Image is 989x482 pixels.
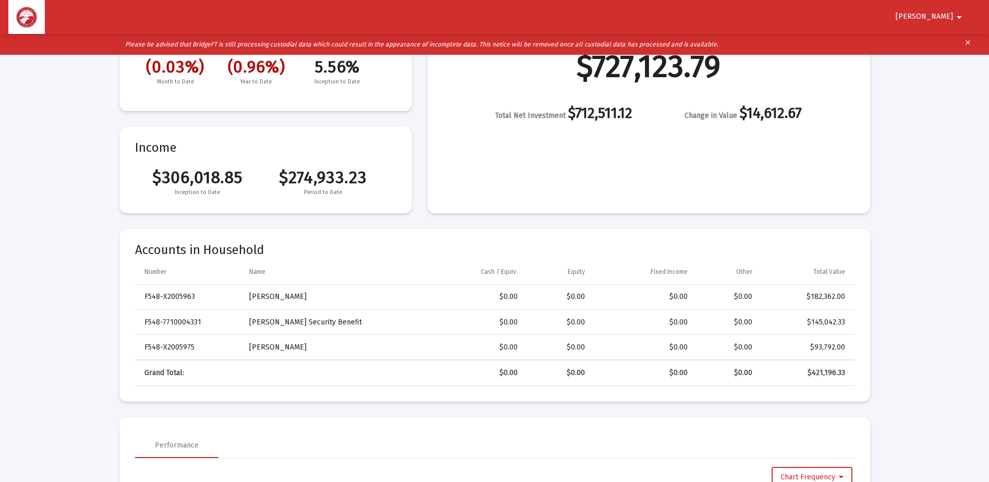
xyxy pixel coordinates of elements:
div: Data grid [135,259,854,386]
td: Column Other [695,259,760,284]
div: $0.00 [702,292,752,302]
span: Total Net Investment [495,111,566,120]
div: Name [249,268,265,276]
mat-icon: arrow_drop_down [953,7,966,28]
div: Other [736,268,752,276]
div: $0.00 [532,317,585,328]
div: Total Value [813,268,845,276]
mat-icon: clear [964,37,972,52]
td: [PERSON_NAME] [242,335,423,360]
span: Month to Date [135,77,216,87]
td: Column Fixed Income [592,259,694,284]
div: $0.00 [702,317,752,328]
div: Cash / Equiv. [481,268,518,276]
td: Column Cash / Equiv. [423,259,525,284]
span: (0.03%) [135,57,216,77]
div: $0.00 [702,368,752,378]
span: $306,018.85 [135,167,261,187]
span: Chart Frequency [780,473,844,481]
td: Column Total Value [760,259,854,284]
td: Column Name [242,259,423,284]
td: Column Number [135,259,242,284]
div: $0.00 [532,292,585,302]
div: $0.00 [600,317,687,328]
div: $14,612.67 [685,108,802,121]
div: Performance [155,440,199,451]
span: Change in Value [685,111,737,120]
div: $0.00 [600,368,687,378]
div: $421,196.33 [767,368,845,378]
mat-card-title: Income [135,142,396,153]
div: $0.00 [532,342,585,353]
i: Please be advised that BridgeFT is still processing custodial data which could result in the appe... [125,41,718,48]
mat-card-title: Performance Data [135,36,396,87]
div: $0.00 [431,342,518,353]
div: $0.00 [600,342,687,353]
div: $0.00 [600,292,687,302]
div: Fixed Income [651,268,688,276]
div: $0.00 [702,342,752,353]
span: [PERSON_NAME] [896,13,953,21]
td: F548-7710004331 [135,310,242,335]
td: F548-X2005975 [135,335,242,360]
div: $0.00 [431,317,518,328]
div: $712,511.12 [495,108,632,121]
div: Equity [568,268,585,276]
div: Grand Total: [144,368,235,378]
span: Inception to Date [135,187,261,198]
td: [PERSON_NAME] Security Benefit [242,310,423,335]
td: Column Equity [525,259,593,284]
div: $93,792.00 [767,342,845,353]
span: Period to Date [260,187,386,198]
td: [PERSON_NAME] [242,285,423,310]
button: [PERSON_NAME] [883,6,978,27]
span: (0.96%) [216,57,297,77]
td: F548-X2005963 [135,285,242,310]
div: $145,042.33 [767,317,845,328]
span: Inception to Date [297,77,377,87]
div: Number [144,268,166,276]
mat-card-title: Accounts in Household [135,245,854,255]
span: Year to Date [216,77,297,87]
span: 5.56% [297,57,377,77]
img: Dashboard [16,7,37,28]
div: $182,362.00 [767,292,845,302]
div: $0.00 [532,368,585,378]
div: $0.00 [431,368,518,378]
div: $727,123.79 [577,61,721,71]
span: $274,933.23 [260,167,386,187]
div: $0.00 [431,292,518,302]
